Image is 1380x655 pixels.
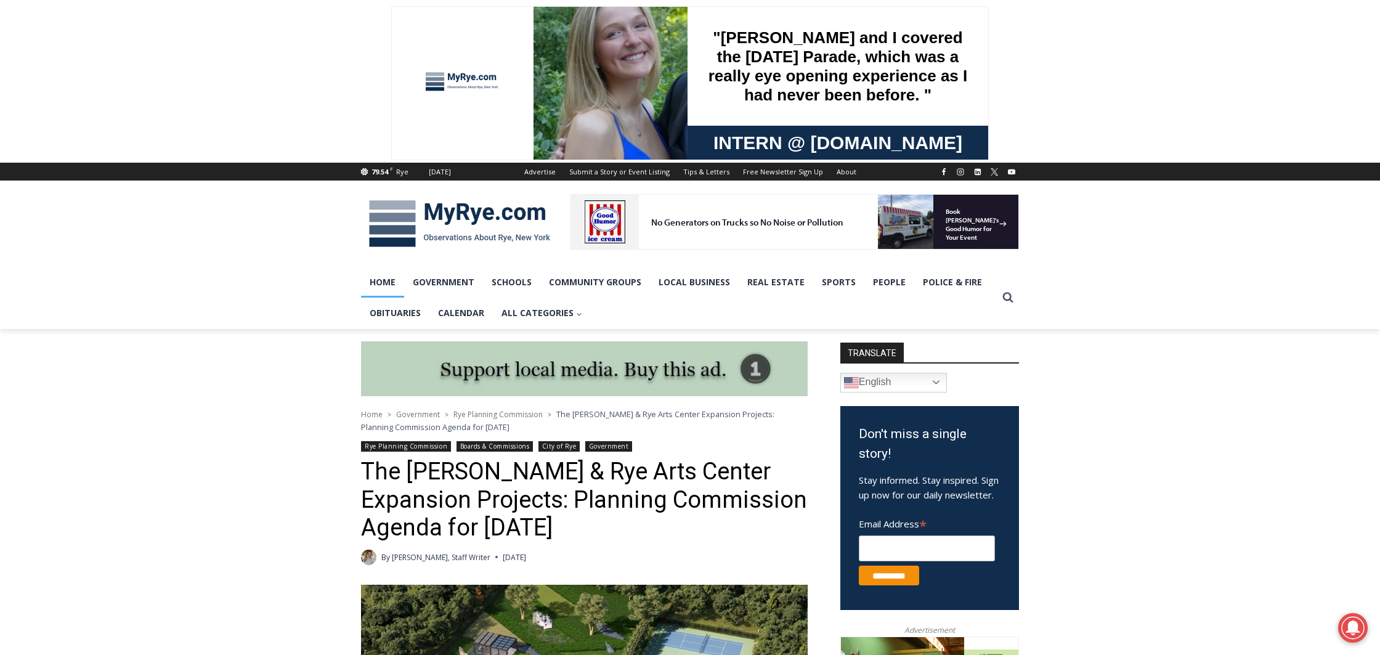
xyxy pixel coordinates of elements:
p: Stay informed. Stay inspired. Sign up now for our daily newsletter. [859,473,1000,502]
a: Free Newsletter Sign Up [736,163,830,181]
a: Boards & Commissions [457,441,534,452]
button: Child menu of All Categories [493,298,591,328]
span: Open Tues. - Sun. [PHONE_NUMBER] [4,127,121,174]
a: Open Tues. - Sun. [PHONE_NUMBER] [1,124,124,153]
div: [DATE] [429,166,451,177]
a: Real Estate [739,267,813,298]
img: support local media, buy this ad [361,341,808,397]
a: Schools [483,267,540,298]
a: Intern @ [DOMAIN_NAME] [296,120,597,153]
span: The [PERSON_NAME] & Rye Arts Center Expansion Projects: Planning Commission Agenda for [DATE] [361,409,774,432]
a: Home [361,267,404,298]
span: > [388,410,391,419]
label: Email Address [859,511,995,534]
div: "the precise, almost orchestrated movements of cutting and assembling sushi and [PERSON_NAME] mak... [126,77,175,147]
a: Community Groups [540,267,650,298]
time: [DATE] [503,551,526,563]
a: Instagram [953,165,968,179]
span: F [390,165,393,172]
a: Facebook [936,165,951,179]
a: Rye Planning Commission [361,441,451,452]
a: Tips & Letters [676,163,736,181]
span: > [548,410,551,419]
a: Government [404,267,483,298]
a: Calendar [429,298,493,328]
button: View Search Form [997,287,1019,309]
div: No Generators on Trucks so No Noise or Pollution [81,22,304,34]
a: X [987,165,1002,179]
a: Author image [361,550,376,565]
a: [PERSON_NAME], Staff Writer [392,552,490,563]
a: Police & Fire [914,267,991,298]
a: Government [396,409,440,420]
h3: Don't miss a single story! [859,425,1000,463]
a: Sports [813,267,864,298]
img: MyRye.com [361,192,558,256]
span: 79.54 [371,167,388,176]
nav: Primary Navigation [361,267,997,329]
a: Obituaries [361,298,429,328]
a: Linkedin [970,165,985,179]
a: Book [PERSON_NAME]'s Good Humor for Your Event [366,4,445,56]
img: (PHOTO: MyRye.com Summer 2023 intern Beatrice Larzul.) [361,550,376,565]
span: Advertisement [892,624,967,636]
a: English [840,373,947,393]
a: Home [361,409,383,420]
a: Rye Planning Commission [453,409,543,420]
span: > [445,410,448,419]
a: Submit a Story or Event Listing [562,163,676,181]
a: About [830,163,863,181]
a: Local Business [650,267,739,298]
div: Rye [396,166,408,177]
a: People [864,267,914,298]
h4: Book [PERSON_NAME]'s Good Humor for Your Event [375,13,429,47]
a: YouTube [1004,165,1019,179]
span: By [381,551,390,563]
nav: Breadcrumbs [361,408,808,433]
div: "[PERSON_NAME] and I covered the [DATE] Parade, which was a really eye opening experience as I ha... [311,1,582,120]
nav: Secondary Navigation [517,163,863,181]
span: Intern @ [DOMAIN_NAME] [322,123,571,150]
a: Advertise [517,163,562,181]
strong: TRANSLATE [840,343,904,362]
a: City of Rye [538,441,580,452]
a: Government [585,441,632,452]
img: en [844,375,859,390]
h1: The [PERSON_NAME] & Rye Arts Center Expansion Projects: Planning Commission Agenda for [DATE] [361,458,808,542]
